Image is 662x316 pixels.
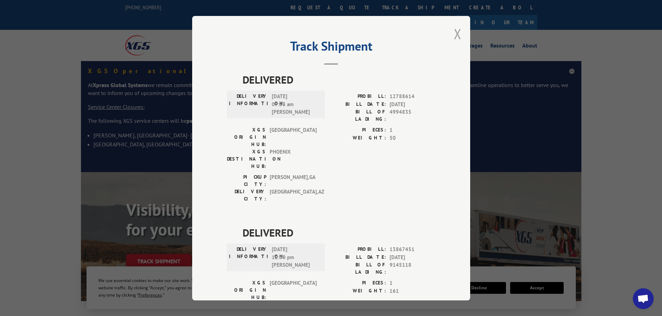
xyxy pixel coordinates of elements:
span: DELIVERED [243,72,435,87]
label: XGS ORIGIN HUB: [227,126,266,148]
label: PIECES: [331,279,386,287]
label: BILL DATE: [331,253,386,261]
h2: Track Shipment [227,41,435,54]
label: XGS DESTINATION HUB: [227,148,266,170]
label: DELIVERY INFORMATION: [229,93,268,116]
span: [GEOGRAPHIC_DATA] [270,279,317,301]
span: [DATE] 12:00 pm [PERSON_NAME] [272,246,319,269]
span: [DATE] 07:53 am [PERSON_NAME] [272,93,319,116]
label: DELIVERY INFORMATION: [229,246,268,269]
label: BILL OF LADING: [331,261,386,276]
label: PROBILL: [331,93,386,101]
label: PICKUP CITY: [227,173,266,188]
span: 1 [390,279,435,287]
span: DELIVERED [243,225,435,240]
span: [GEOGRAPHIC_DATA] [270,126,317,148]
label: XGS ORIGIN HUB: [227,279,266,301]
span: 9145118 [390,261,435,276]
label: BILL DATE: [331,100,386,108]
label: DELIVERY CITY: [227,188,266,203]
label: BILL OF LADING: [331,108,386,123]
span: [GEOGRAPHIC_DATA] , AZ [270,188,317,203]
span: PHOENIX [270,148,317,170]
span: 12788614 [390,93,435,101]
label: WEIGHT: [331,287,386,295]
label: WEIGHT: [331,134,386,142]
span: 1 [390,126,435,134]
span: 13867451 [390,246,435,254]
span: [DATE] [390,100,435,108]
span: 161 [390,287,435,295]
button: Close modal [454,25,461,43]
span: 4994835 [390,108,435,123]
span: [PERSON_NAME] , GA [270,173,317,188]
a: Open chat [633,288,654,309]
label: PROBILL: [331,246,386,254]
span: 50 [390,134,435,142]
span: [DATE] [390,253,435,261]
label: PIECES: [331,126,386,134]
